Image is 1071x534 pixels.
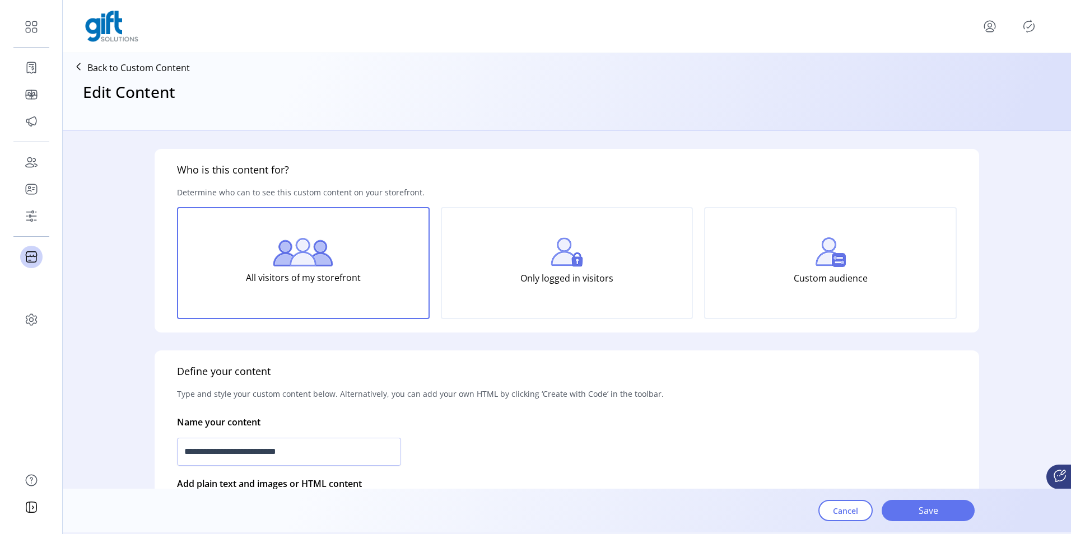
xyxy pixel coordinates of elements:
h3: Edit Content [83,80,175,104]
img: all-visitors.png [273,238,333,266]
p: Back to Custom Content [87,61,190,74]
p: Only logged in visitors [520,267,613,289]
img: logo [85,11,138,42]
p: Determine who can to see this custom content on your storefront. [177,177,425,207]
span: Save [896,504,960,517]
body: Rich Text Area. Press ALT-0 for help. [9,9,769,128]
p: Type and style your custom content below. Alternatively, you can add your own HTML by clicking ‘C... [177,379,664,409]
img: login-visitors.png [551,237,583,267]
h5: Who is this content for? [177,162,289,177]
p: All visitors of my storefront [246,266,361,289]
p: Custom audience [794,267,868,289]
p: Name your content [177,409,260,435]
p: Add plain text and images or HTML content [177,468,362,499]
span: Cancel [833,505,858,517]
button: menu [981,17,999,35]
button: Publisher Panel [1020,17,1038,35]
h5: Define your content [177,364,271,379]
img: custom-visitors.png [816,237,846,267]
button: Cancel [818,500,873,521]
button: Save [882,500,975,521]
